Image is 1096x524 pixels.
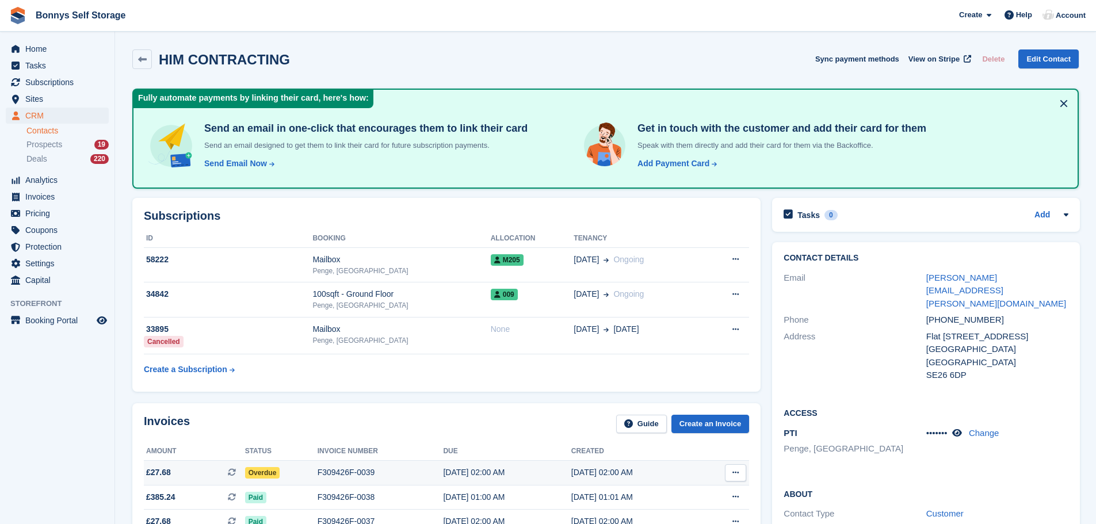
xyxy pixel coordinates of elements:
[26,139,62,150] span: Prospects
[245,442,318,461] th: Status
[959,9,982,21] span: Create
[9,7,26,24] img: stora-icon-8386f47178a22dfd0bd8f6a31ec36ba5ce8667c1dd55bd0f319d3a0aa187defe.svg
[144,254,312,266] div: 58222
[159,52,290,67] h2: HIM CONTRACTING
[491,289,518,300] span: 009
[6,272,109,288] a: menu
[144,442,245,461] th: Amount
[6,108,109,124] a: menu
[969,428,999,438] a: Change
[491,254,524,266] span: M205
[25,74,94,90] span: Subscriptions
[574,288,599,300] span: [DATE]
[95,313,109,327] a: Preview store
[784,407,1068,418] h2: Access
[6,58,109,74] a: menu
[25,41,94,57] span: Home
[312,288,490,300] div: 100sqft - Ground Floor
[144,359,235,380] a: Create a Subscription
[312,300,490,311] div: Penge, [GEOGRAPHIC_DATA]
[31,6,130,25] a: Bonnys Self Storage
[784,488,1068,499] h2: About
[571,491,699,503] div: [DATE] 01:01 AM
[926,273,1066,308] a: [PERSON_NAME][EMAIL_ADDRESS][PERSON_NAME][DOMAIN_NAME]
[633,122,926,135] h4: Get in touch with the customer and add their card for them
[784,313,926,327] div: Phone
[25,205,94,221] span: Pricing
[94,140,109,150] div: 19
[25,172,94,188] span: Analytics
[245,492,266,503] span: Paid
[1016,9,1032,21] span: Help
[6,255,109,271] a: menu
[312,254,490,266] div: Mailbox
[25,108,94,124] span: CRM
[26,139,109,151] a: Prospects 19
[633,158,718,170] a: Add Payment Card
[25,272,94,288] span: Capital
[312,323,490,335] div: Mailbox
[613,323,639,335] span: [DATE]
[144,364,227,376] div: Create a Subscription
[784,254,1068,263] h2: Contact Details
[6,91,109,107] a: menu
[784,271,926,311] div: Email
[26,153,109,165] a: Deals 220
[6,41,109,57] a: menu
[10,298,114,309] span: Storefront
[1056,10,1086,21] span: Account
[144,323,312,335] div: 33895
[312,266,490,276] div: Penge, [GEOGRAPHIC_DATA]
[25,255,94,271] span: Settings
[318,466,444,479] div: F309426F-0039
[318,491,444,503] div: F309426F-0038
[824,210,838,220] div: 0
[204,158,267,170] div: Send Email Now
[26,154,47,165] span: Deals
[146,466,171,479] span: £27.68
[245,467,280,479] span: Overdue
[784,330,926,382] div: Address
[613,289,644,299] span: Ongoing
[144,415,190,434] h2: Invoices
[926,369,1068,382] div: SE26 6DP
[784,507,926,521] div: Contact Type
[784,442,926,456] li: Penge, [GEOGRAPHIC_DATA]
[574,230,704,248] th: Tenancy
[491,323,574,335] div: None
[318,442,444,461] th: Invoice number
[144,288,312,300] div: 34842
[797,210,820,220] h2: Tasks
[908,53,960,65] span: View on Stripe
[6,205,109,221] a: menu
[637,158,709,170] div: Add Payment Card
[815,49,899,68] button: Sync payment methods
[491,230,574,248] th: Allocation
[571,442,699,461] th: Created
[90,154,109,164] div: 220
[6,74,109,90] a: menu
[6,312,109,328] a: menu
[6,172,109,188] a: menu
[926,343,1068,356] div: [GEOGRAPHIC_DATA]
[25,239,94,255] span: Protection
[25,222,94,238] span: Coupons
[133,90,373,108] div: Fully automate payments by linking their card, here's how:
[1034,209,1050,222] a: Add
[6,189,109,205] a: menu
[1042,9,1054,21] img: Tracy Wickenden
[200,140,528,151] p: Send an email designed to get them to link their card for future subscription payments.
[25,189,94,205] span: Invoices
[147,122,195,170] img: send-email-b5881ef4c8f827a638e46e229e590028c7e36e3a6c99d2365469aff88783de13.svg
[144,230,312,248] th: ID
[25,91,94,107] span: Sites
[633,140,926,151] p: Speak with them directly and add their card for them via the Backoffice.
[26,125,109,136] a: Contacts
[977,49,1009,68] button: Delete
[25,312,94,328] span: Booking Portal
[574,254,599,266] span: [DATE]
[784,428,797,438] span: PTI
[926,330,1068,343] div: Flat [STREET_ADDRESS]
[926,356,1068,369] div: [GEOGRAPHIC_DATA]
[146,491,175,503] span: £385.24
